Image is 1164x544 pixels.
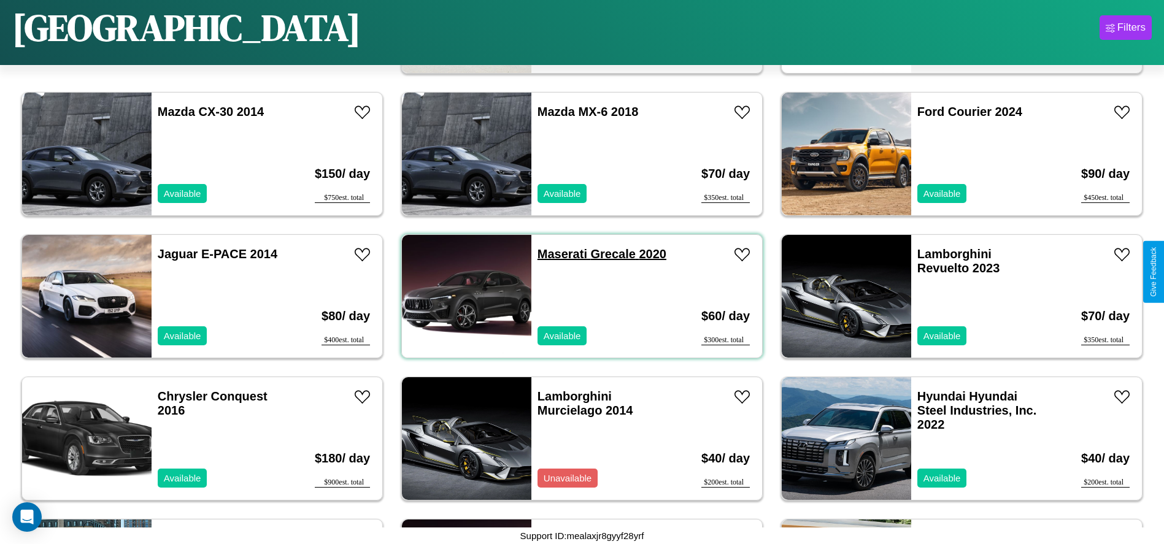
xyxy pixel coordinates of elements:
[923,328,961,344] p: Available
[315,193,370,203] div: $ 750 est. total
[701,297,750,335] h3: $ 60 / day
[701,335,750,345] div: $ 300 est. total
[1149,247,1158,297] div: Give Feedback
[315,155,370,193] h3: $ 150 / day
[12,2,361,53] h1: [GEOGRAPHIC_DATA]
[917,105,1022,118] a: Ford Courier 2024
[158,389,268,417] a: Chrysler Conquest 2016
[701,155,750,193] h3: $ 70 / day
[158,247,277,261] a: Jaguar E-PACE 2014
[544,185,581,202] p: Available
[322,297,370,335] h3: $ 80 / day
[538,105,639,118] a: Mazda MX-6 2018
[158,105,264,118] a: Mazda CX-30 2014
[538,389,633,417] a: Lamborghini Murcielago 2014
[322,335,370,345] div: $ 400 est. total
[1117,21,1146,34] div: Filters
[315,439,370,478] h3: $ 180 / day
[701,439,750,478] h3: $ 40 / day
[923,185,961,202] p: Available
[923,470,961,486] p: Available
[917,389,1037,431] a: Hyundai Hyundai Steel Industries, Inc. 2022
[1081,297,1130,335] h3: $ 70 / day
[520,527,644,544] p: Support ID: mealaxjr8gyyf28yrf
[1081,155,1130,193] h3: $ 90 / day
[701,478,750,488] div: $ 200 est. total
[544,470,592,486] p: Unavailable
[315,478,370,488] div: $ 900 est. total
[12,502,42,532] div: Open Intercom Messenger
[1100,15,1152,40] button: Filters
[164,328,201,344] p: Available
[1081,193,1130,203] div: $ 450 est. total
[917,247,1000,275] a: Lamborghini Revuelto 2023
[164,185,201,202] p: Available
[701,193,750,203] div: $ 350 est. total
[164,470,201,486] p: Available
[544,328,581,344] p: Available
[1081,335,1130,345] div: $ 350 est. total
[1081,439,1130,478] h3: $ 40 / day
[1081,478,1130,488] div: $ 200 est. total
[538,247,666,261] a: Maserati Grecale 2020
